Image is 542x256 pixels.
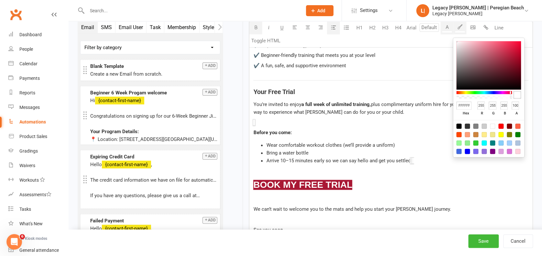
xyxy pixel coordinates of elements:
div: #ff0000 [498,123,504,129]
div: #b0c4de [515,140,520,145]
button: Task [146,22,164,33]
a: Messages [8,100,68,115]
span: You’re invited to enjoy [253,101,301,107]
button: Line [492,22,505,35]
div: #9370db [482,149,487,154]
button: Add [202,62,217,69]
div: General attendance [19,248,59,253]
button: Email [78,22,98,33]
div: Beginner 6 Week Progam welcome [90,89,217,97]
div: #008080 [490,140,495,145]
a: Tasks [8,202,68,217]
a: Clubworx [8,6,24,23]
span: We can’t wait to welcome you to the mats and help you start your [PERSON_NAME] journey. [253,206,451,212]
div: Calendar [19,61,38,66]
div: #ffff00 [498,132,504,137]
div: #da70d6 [507,149,512,154]
button: Membership [164,22,200,33]
span: ✔️ Beginner-friendly training that meets you at your level [253,52,375,58]
div: #ffa07a [465,132,470,137]
span: 6 [20,234,25,239]
div: #0000ff [465,149,470,154]
label: a [512,110,521,118]
div: Messages [19,105,40,110]
p: 📍 Location: [STREET_ADDRESS][GEOGRAPHIC_DATA][US_STATE] [90,135,217,143]
div: Expiring Credit Card [90,153,217,161]
div: #ffec8b [482,132,487,137]
div: #ffffff [490,123,495,129]
div: Payments [19,76,40,81]
div: Product Sales [19,134,47,139]
button: Toggle HTML [249,35,282,48]
div: #a2cffe [507,140,512,145]
button: H3 [379,22,392,35]
input: Search... [85,6,298,15]
a: Payments [8,71,68,86]
label: r [477,110,487,118]
p: If you have any questions, please give us a call at . [90,192,217,199]
div: Workouts [19,177,39,183]
div: Create a new Email from scratch. [90,70,217,78]
div: #cccccc [482,123,487,129]
div: Legacy [PERSON_NAME] [432,11,524,16]
span: Add [317,8,325,13]
button: U [275,22,288,35]
button: Add [306,5,333,16]
a: Assessments [8,187,68,202]
span: U [280,25,283,31]
div: Dashboard [19,32,42,37]
a: Workouts [8,173,68,187]
div: Automations [19,119,46,124]
a: Automations [8,115,68,129]
button: Add [202,153,217,160]
div: Gradings [19,148,38,154]
div: #808000 [507,132,512,137]
div: #7b68ee [473,149,478,154]
div: Failed Payment [90,217,217,225]
div: #32cd32 [473,140,478,145]
div: Waivers [19,163,35,168]
a: People [8,42,68,57]
div: Reports [19,90,35,95]
span: Arrive 10–15 minutes early so we can say hello and get you settled [266,158,410,164]
button: Save [468,234,499,248]
div: People [19,47,33,52]
a: Reports [8,86,68,100]
label: hex [456,110,475,118]
div: #008000 [515,132,520,137]
p: Hello , [90,225,217,232]
p: Hello , [90,161,217,168]
p: Hi [90,97,217,104]
span: ✔️ A quick tour of the gym so you feel comfortable [253,42,364,48]
a: Gradings [8,144,68,158]
button: Add [202,89,217,96]
div: #000000 [456,123,461,129]
button: Cancel [503,234,533,248]
button: Arial [405,22,418,35]
input: Default [419,24,439,32]
span: Settings [360,3,378,18]
button: H2 [366,22,379,35]
div: #00ffff [482,140,487,145]
a: What's New [8,217,68,231]
div: #4169e1 [456,149,461,154]
div: #ff6347 [515,123,520,129]
span: Your Free Trial [253,88,295,96]
div: L| [416,4,429,17]
div: #333333 [465,123,470,129]
span: Bring a water bottle [266,150,308,156]
div: What's New [19,221,43,226]
div: Tasks [19,207,31,212]
a: Calendar [8,57,68,71]
div: Assessments [19,192,51,197]
div: #dda0dd [498,149,504,154]
button: SMS [98,22,115,33]
p: Congratulations on signing up for our 6-Week Beginner Jiu Jitsu Program—we’re so excited to have ... [90,112,217,120]
div: #ff4500 [456,132,461,137]
div: Blank Template [90,62,217,70]
span: BOOK MY FREE TRIAL [253,180,352,190]
div: #800000 [507,123,512,129]
span: Your Program Details: [90,129,139,134]
div: #98fb98 [456,140,461,145]
span: ✔️ A fun, safe, and supportive environment [253,63,346,69]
